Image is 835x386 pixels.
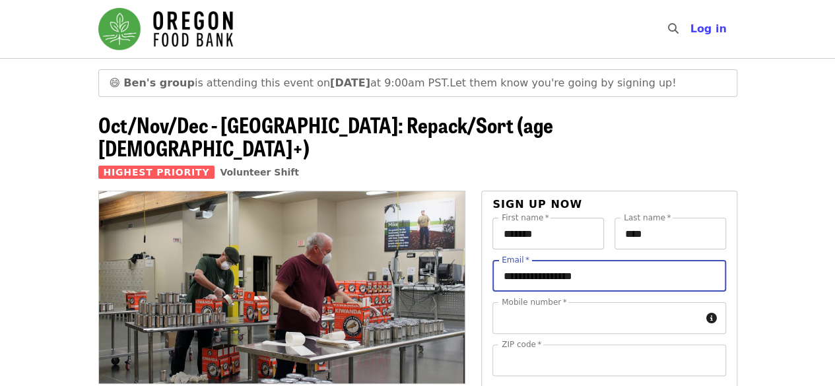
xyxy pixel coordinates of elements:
span: is attending this event on at 9:00am PST. [123,77,450,89]
span: Highest Priority [98,166,215,179]
a: Volunteer Shift [220,167,299,177]
span: Let them know you're going by signing up! [450,77,676,89]
img: Oregon Food Bank - Home [98,8,233,50]
input: Email [492,260,725,292]
span: Log in [690,22,726,35]
input: Mobile number [492,302,700,334]
label: Last name [624,214,671,222]
input: First name [492,218,604,249]
i: circle-info icon [706,312,717,325]
input: ZIP code [492,344,725,376]
label: ZIP code [502,340,541,348]
button: Log in [679,16,737,42]
span: grinning face emoji [110,77,121,89]
strong: Ben's group [123,77,195,89]
img: Oct/Nov/Dec - Portland: Repack/Sort (age 16+) organized by Oregon Food Bank [99,191,465,383]
label: Email [502,256,529,264]
label: First name [502,214,549,222]
input: Last name [615,218,726,249]
label: Mobile number [502,298,566,306]
span: Sign up now [492,198,582,210]
span: Oct/Nov/Dec - [GEOGRAPHIC_DATA]: Repack/Sort (age [DEMOGRAPHIC_DATA]+) [98,109,553,163]
strong: [DATE] [330,77,370,89]
input: Search [686,13,696,45]
i: search icon [667,22,678,35]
